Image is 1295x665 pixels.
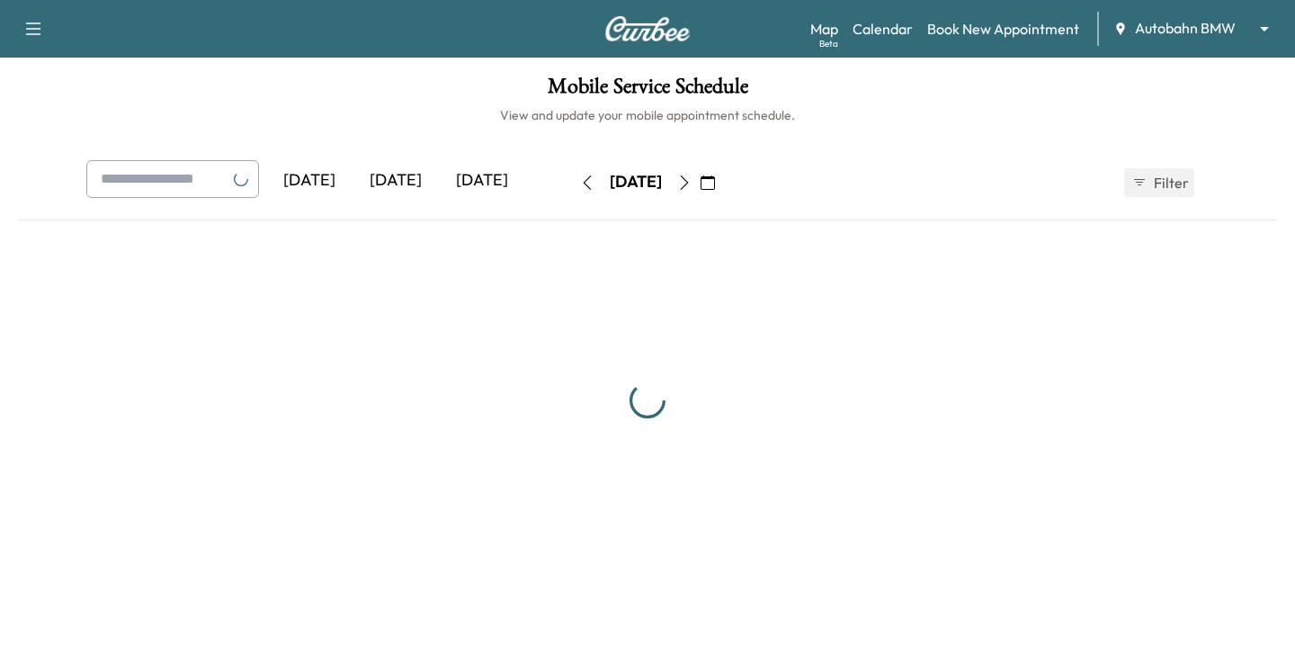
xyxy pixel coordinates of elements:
a: Calendar [853,18,913,40]
div: [DATE] [266,160,353,202]
a: Book New Appointment [927,18,1079,40]
div: Beta [819,37,838,50]
a: MapBeta [810,18,838,40]
span: Autobahn BMW [1135,18,1236,39]
h1: Mobile Service Schedule [18,76,1277,106]
img: Curbee Logo [604,16,691,41]
div: [DATE] [610,171,662,193]
button: Filter [1124,168,1194,197]
span: Filter [1154,172,1186,193]
div: [DATE] [353,160,439,202]
h6: View and update your mobile appointment schedule. [18,106,1277,124]
div: [DATE] [439,160,525,202]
